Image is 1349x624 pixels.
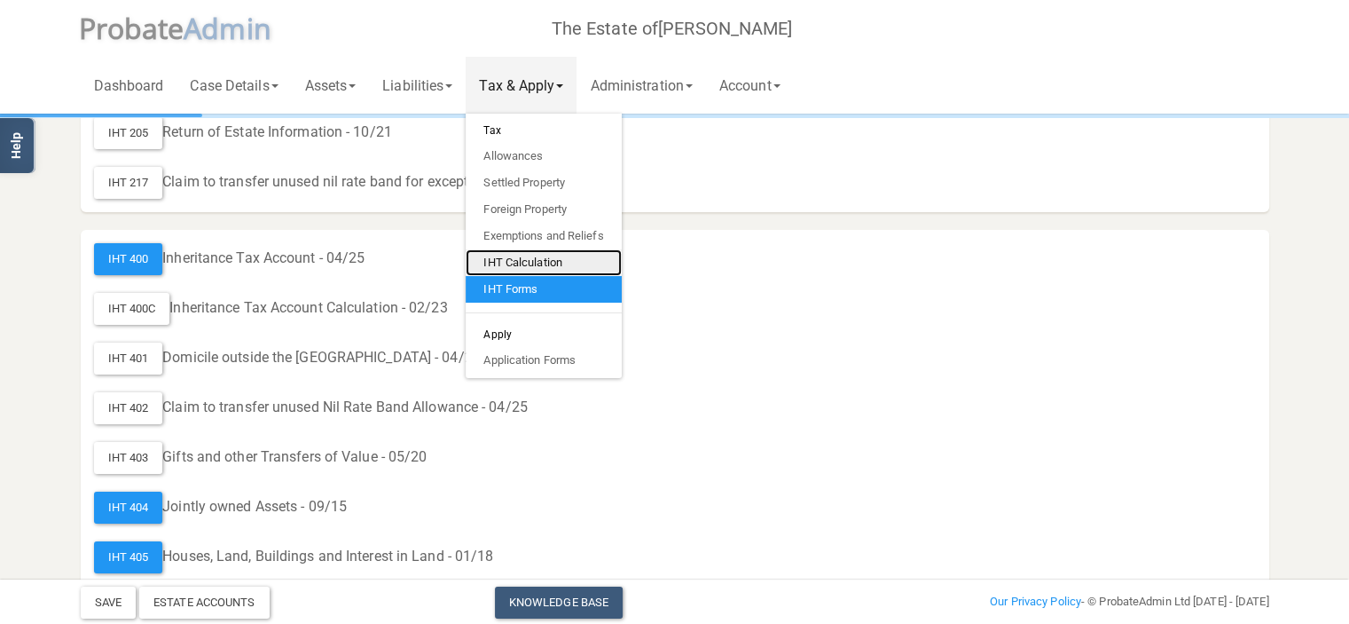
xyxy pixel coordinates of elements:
[94,541,1256,573] div: Houses, Land, Buildings and Interest in Land - 01/18
[706,57,794,114] a: Account
[466,223,621,249] a: Exemptions and Reliefs
[877,591,1282,612] div: - © ProbateAdmin Ltd [DATE] - [DATE]
[990,595,1081,608] a: Our Privacy Policy
[466,196,621,223] a: Foreign Property
[466,276,621,303] a: IHT Forms
[466,249,621,276] a: IHT Calculation
[94,243,163,275] div: IHT 400
[81,57,177,114] a: Dashboard
[81,587,136,619] button: Save
[369,57,466,114] a: Liabilities
[201,9,271,47] span: dmin
[292,57,370,114] a: Assets
[466,170,621,196] a: Settled Property
[94,541,163,573] div: IHT 405
[94,392,1256,424] div: Claim to transfer unused Nil Rate Band Allowance - 04/25
[184,9,271,47] span: A
[139,587,270,619] div: Estate Accounts
[96,9,184,47] span: robate
[79,9,184,47] span: P
[94,243,1256,275] div: Inheritance Tax Account - 04/25
[576,57,705,114] a: Administration
[176,57,291,114] a: Case Details
[466,347,621,374] a: Application Forms
[94,117,1256,149] div: Return of Estate Information - 10/21
[466,143,621,170] a: Allowances
[94,492,163,524] div: IHT 404
[466,118,621,143] h6: Tax
[94,293,170,325] div: IHT 400C
[94,442,163,474] div: IHT 403
[94,442,1256,474] div: Gifts and other Transfers of Value - 05/20
[94,392,163,424] div: IHT 402
[94,117,163,149] div: IHT 205
[495,587,623,619] a: Knowledge Base
[94,343,1256,375] div: Domicile outside the [GEOGRAPHIC_DATA] - 04/25
[466,57,576,114] a: Tax & Apply
[94,167,1256,199] div: Claim to transfer unused nil rate band for excepted estates - 10/21
[466,322,621,347] h6: Apply
[94,343,163,375] div: IHT 401
[94,293,1256,325] div: Inheritance Tax Account Calculation - 02/23
[94,492,1256,524] div: Jointly owned Assets - 09/15
[94,167,163,199] div: IHT 217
